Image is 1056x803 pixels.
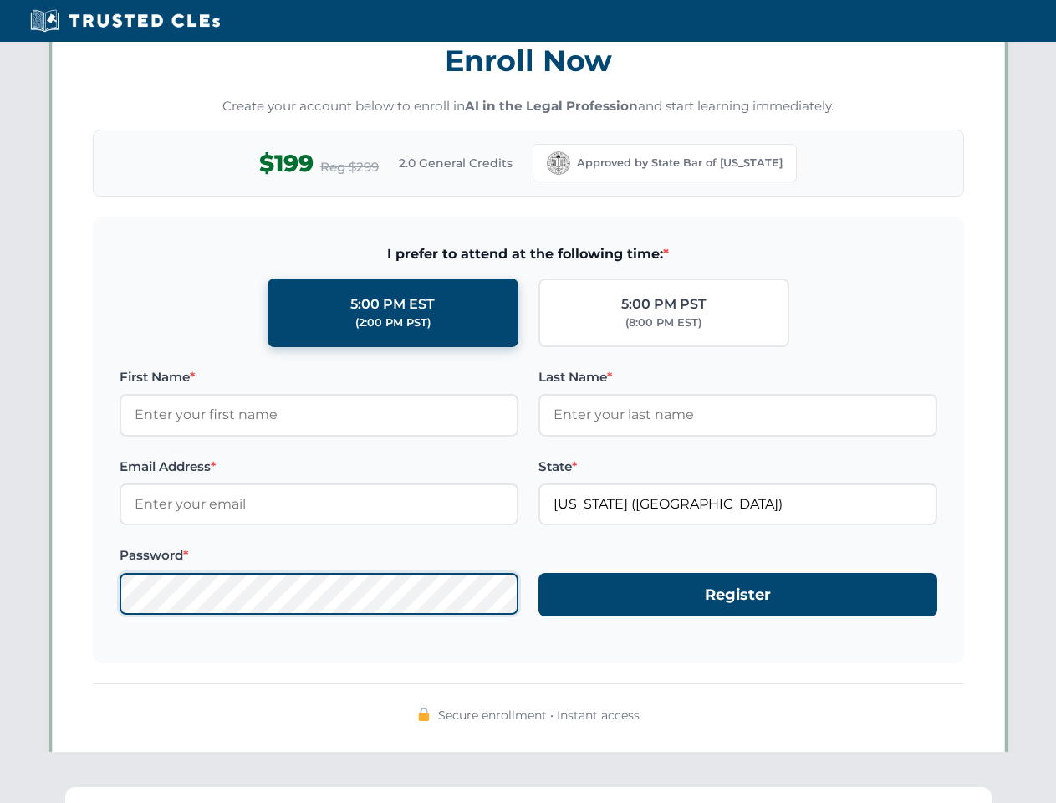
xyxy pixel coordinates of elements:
img: California Bar [547,151,570,175]
span: 2.0 General Credits [399,154,513,172]
button: Register [538,573,937,617]
input: California (CA) [538,483,937,525]
span: Reg $299 [320,157,379,177]
span: Approved by State Bar of [US_STATE] [577,155,783,171]
div: 5:00 PM PST [621,294,707,315]
span: I prefer to attend at the following time: [120,243,937,265]
label: Last Name [538,367,937,387]
strong: AI in the Legal Profession [465,98,638,114]
span: $199 [259,145,314,182]
div: (2:00 PM PST) [355,315,431,331]
div: (8:00 PM EST) [625,315,701,331]
h3: Enroll Now [93,34,964,87]
img: Trusted CLEs [25,8,225,33]
p: Create your account below to enroll in and start learning immediately. [93,97,964,116]
img: 🔒 [417,708,431,721]
span: Secure enrollment • Instant access [438,706,640,724]
label: State [538,457,937,477]
input: Enter your first name [120,394,518,436]
label: Password [120,545,518,565]
label: Email Address [120,457,518,477]
input: Enter your email [120,483,518,525]
div: 5:00 PM EST [350,294,435,315]
label: First Name [120,367,518,387]
input: Enter your last name [538,394,937,436]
